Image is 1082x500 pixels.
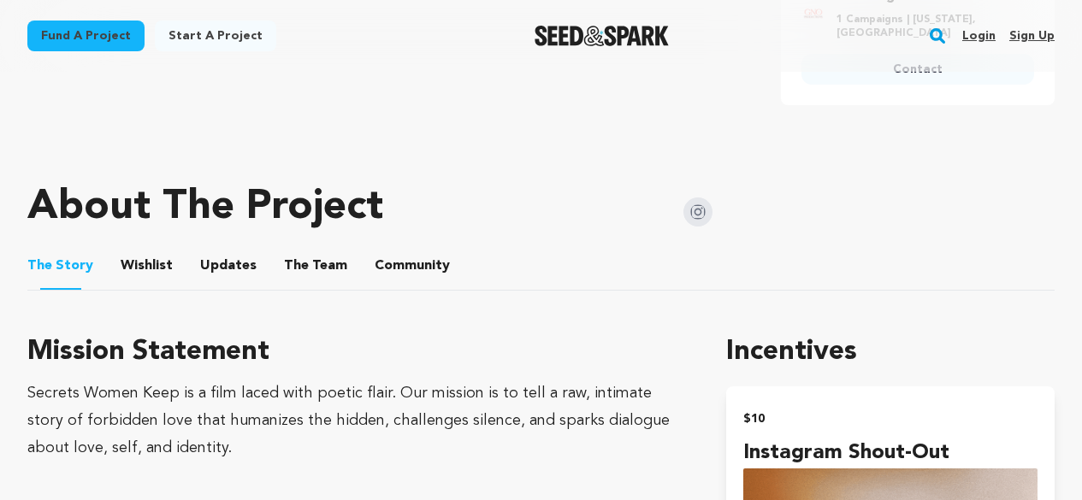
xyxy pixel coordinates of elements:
a: Start a project [155,21,276,51]
div: Secrets Women Keep is a film laced with poetic flair. Our mission is to tell a raw, intimate stor... [27,379,685,462]
span: Community [375,256,450,276]
span: Story [27,256,93,276]
span: Team [284,256,347,276]
h1: About The Project [27,187,383,228]
img: Seed&Spark Instagram Icon [683,197,712,226]
a: Login [962,22,996,50]
h3: Mission Statement [27,332,685,373]
span: The [284,256,309,276]
h1: Incentives [726,332,1055,373]
h4: Instagram Shout-Out [743,438,1038,468]
h2: $10 [743,407,1038,431]
a: Fund a project [27,21,145,51]
span: Updates [200,256,257,276]
a: Sign up [1009,22,1055,50]
span: The [27,256,52,276]
span: Wishlist [121,256,173,276]
img: Seed&Spark Logo Dark Mode [535,26,669,46]
a: Seed&Spark Homepage [535,26,669,46]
